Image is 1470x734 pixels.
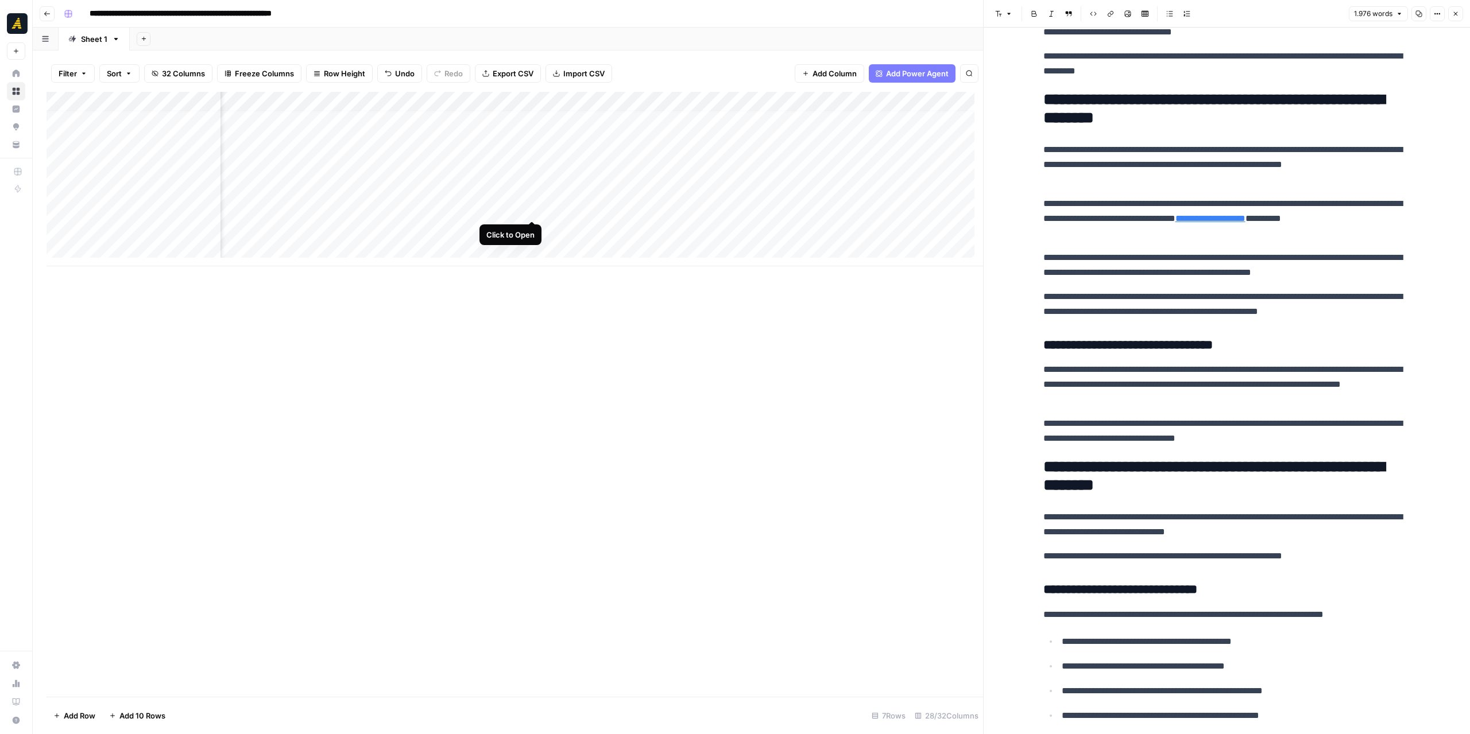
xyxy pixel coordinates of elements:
[493,68,533,79] span: Export CSV
[144,64,212,83] button: 32 Columns
[7,135,25,154] a: Your Data
[1349,6,1408,21] button: 1.976 words
[7,82,25,100] a: Browse
[306,64,373,83] button: Row Height
[7,711,25,729] button: Help + Support
[7,693,25,711] a: Learning Hub
[64,710,95,721] span: Add Row
[1354,9,1392,19] span: 1.976 words
[217,64,301,83] button: Freeze Columns
[427,64,470,83] button: Redo
[102,706,172,725] button: Add 10 Rows
[795,64,864,83] button: Add Column
[377,64,422,83] button: Undo
[486,229,535,240] div: Click to Open
[59,28,130,51] a: Sheet 1
[7,13,28,34] img: Marketers in Demand Logo
[119,710,165,721] span: Add 10 Rows
[47,706,102,725] button: Add Row
[563,68,605,79] span: Import CSV
[81,33,107,45] div: Sheet 1
[99,64,140,83] button: Sort
[867,706,910,725] div: 7 Rows
[107,68,122,79] span: Sort
[475,64,541,83] button: Export CSV
[7,674,25,693] a: Usage
[813,68,857,79] span: Add Column
[51,64,95,83] button: Filter
[910,706,983,725] div: 28/32 Columns
[546,64,612,83] button: Import CSV
[7,64,25,83] a: Home
[235,68,294,79] span: Freeze Columns
[395,68,415,79] span: Undo
[162,68,205,79] span: 32 Columns
[324,68,365,79] span: Row Height
[444,68,463,79] span: Redo
[869,64,955,83] button: Add Power Agent
[7,118,25,136] a: Opportunities
[7,100,25,118] a: Insights
[7,656,25,674] a: Settings
[886,68,949,79] span: Add Power Agent
[7,9,25,38] button: Workspace: Marketers in Demand
[59,68,77,79] span: Filter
